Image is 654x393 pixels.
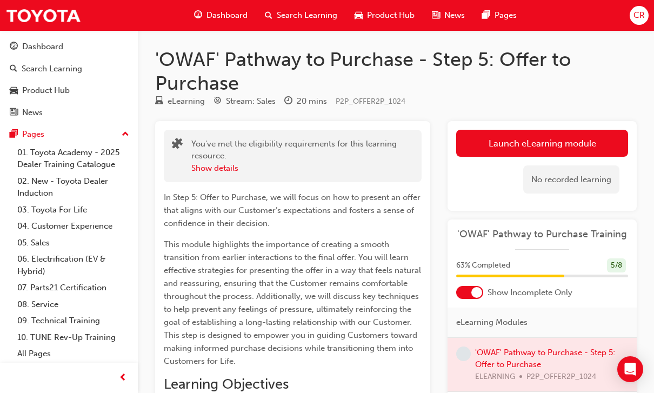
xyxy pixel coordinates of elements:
a: Launch eLearning module [456,130,628,157]
span: guage-icon [194,9,202,22]
a: 03. Toyota For Life [13,202,134,218]
span: News [444,9,465,22]
a: 06. Electrification (EV & Hybrid) [13,251,134,279]
a: All Pages [13,345,134,362]
a: 05. Sales [13,235,134,251]
span: Search Learning [277,9,337,22]
span: Learning Objectives [164,376,289,392]
span: Pages [495,9,517,22]
span: 63 % Completed [456,259,510,272]
button: DashboardSearch LearningProduct HubNews [4,35,134,124]
a: news-iconNews [423,4,473,26]
div: Type [155,95,205,108]
a: 04. Customer Experience [13,218,134,235]
span: news-icon [432,9,440,22]
div: Search Learning [22,63,82,75]
a: 'OWAF' Pathway to Purchase Training [456,228,628,241]
span: eLearning Modules [456,316,528,329]
span: pages-icon [482,9,490,22]
span: Dashboard [206,9,248,22]
div: Stream [213,95,276,108]
button: CR [630,6,649,25]
div: You've met the eligibility requirements for this learning resource. [191,138,413,175]
button: Pages [4,124,134,144]
button: Show details [191,162,238,175]
a: 08. Service [13,296,134,313]
span: puzzle-icon [172,139,183,151]
span: Show Incomplete Only [488,287,572,299]
a: 01. Toyota Academy - 2025 Dealer Training Catalogue [13,144,134,173]
img: Trak [5,3,81,28]
a: News [4,103,134,123]
span: search-icon [265,9,272,22]
span: car-icon [10,86,18,96]
span: search-icon [10,64,17,74]
div: Duration [284,95,327,108]
div: Dashboard [22,41,63,53]
span: This module highlights the importance of creating a smooth transition from earlier interactions t... [164,239,423,366]
a: 09. Technical Training [13,312,134,329]
div: Pages [22,128,44,141]
a: 02. New - Toyota Dealer Induction [13,173,134,202]
span: car-icon [355,9,363,22]
h1: 'OWAF' Pathway to Purchase - Step 5: Offer to Purchase [155,48,637,95]
span: clock-icon [284,97,292,106]
a: 07. Parts21 Certification [13,279,134,296]
span: In Step 5: Offer to Purchase, we will focus on how to present an offer that aligns with our Custo... [164,192,423,228]
div: eLearning [168,95,205,108]
span: prev-icon [119,371,127,385]
div: 5 / 8 [607,258,626,273]
span: target-icon [213,97,222,106]
div: Stream: Sales [226,95,276,108]
a: 10. TUNE Rev-Up Training [13,329,134,346]
span: up-icon [122,128,129,142]
a: Dashboard [4,37,134,57]
span: learningResourceType_ELEARNING-icon [155,97,163,106]
div: Product Hub [22,84,70,97]
span: Learning resource code [336,97,405,106]
a: Product Hub [4,81,134,101]
div: 20 mins [297,95,327,108]
a: pages-iconPages [473,4,525,26]
div: No recorded learning [523,165,619,194]
span: news-icon [10,108,18,118]
a: search-iconSearch Learning [256,4,346,26]
div: News [22,106,43,119]
div: Open Intercom Messenger [617,356,643,382]
span: pages-icon [10,130,18,139]
span: CR [633,9,645,22]
a: guage-iconDashboard [185,4,256,26]
span: learningRecordVerb_NONE-icon [456,347,471,361]
a: Search Learning [4,59,134,79]
span: Product Hub [367,9,415,22]
a: car-iconProduct Hub [346,4,423,26]
span: guage-icon [10,42,18,52]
